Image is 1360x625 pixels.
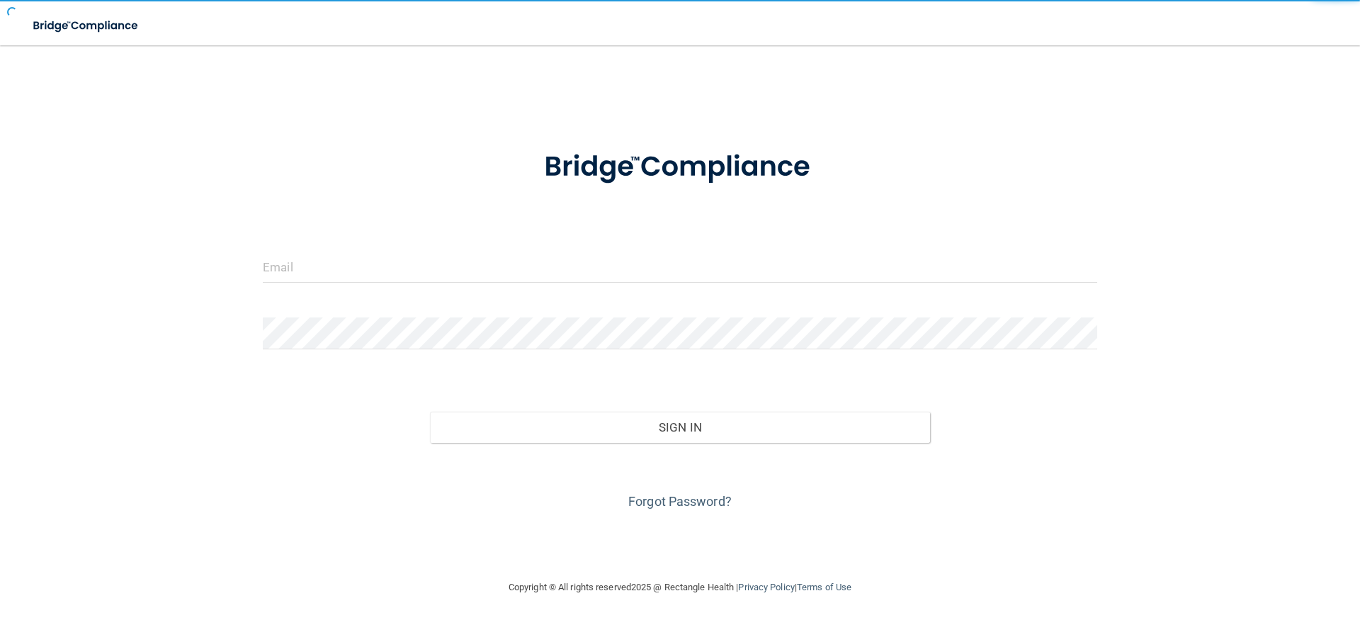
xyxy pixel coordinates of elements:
[515,130,845,204] img: bridge_compliance_login_screen.278c3ca4.svg
[421,565,939,610] div: Copyright © All rights reserved 2025 @ Rectangle Health | |
[430,412,931,443] button: Sign In
[738,582,794,592] a: Privacy Policy
[263,251,1097,283] input: Email
[797,582,851,592] a: Terms of Use
[21,11,152,40] img: bridge_compliance_login_screen.278c3ca4.svg
[628,494,732,509] a: Forgot Password?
